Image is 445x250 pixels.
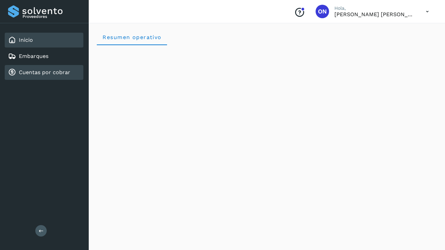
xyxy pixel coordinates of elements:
a: Inicio [19,37,33,43]
span: Resumen operativo [102,34,162,40]
p: OMAR NOE MARTINEZ RUBIO [334,11,415,18]
div: Embarques [5,49,83,64]
a: Embarques [19,53,48,59]
p: Hola, [334,5,415,11]
a: Cuentas por cobrar [19,69,70,75]
div: Cuentas por cobrar [5,65,83,80]
div: Inicio [5,33,83,48]
p: Proveedores [23,14,81,19]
